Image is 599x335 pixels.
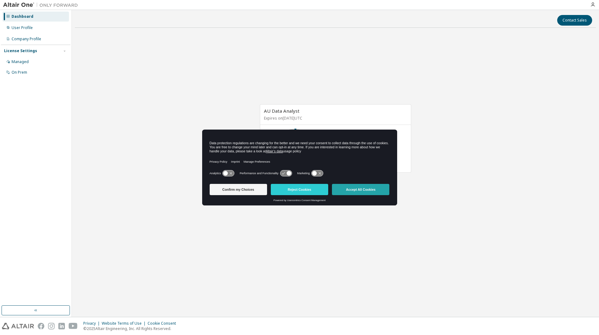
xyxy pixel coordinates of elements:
[557,15,592,26] button: Contact Sales
[4,48,37,53] div: License Settings
[102,321,148,326] div: Website Terms of Use
[12,37,41,42] div: Company Profile
[148,321,180,326] div: Cookie Consent
[12,14,33,19] div: Dashboard
[12,70,27,75] div: On Prem
[69,323,78,329] img: youtube.svg
[38,323,44,329] img: facebook.svg
[264,108,299,114] span: AU Data Analyst
[83,321,102,326] div: Privacy
[48,323,55,329] img: instagram.svg
[12,25,33,30] div: User Profile
[12,59,29,64] div: Managed
[3,2,81,8] img: Altair One
[83,326,180,331] p: © 2025 Altair Engineering, Inc. All Rights Reserved.
[58,323,65,329] img: linkedin.svg
[2,323,34,329] img: altair_logo.svg
[264,116,406,121] p: Expires on [DATE] UTC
